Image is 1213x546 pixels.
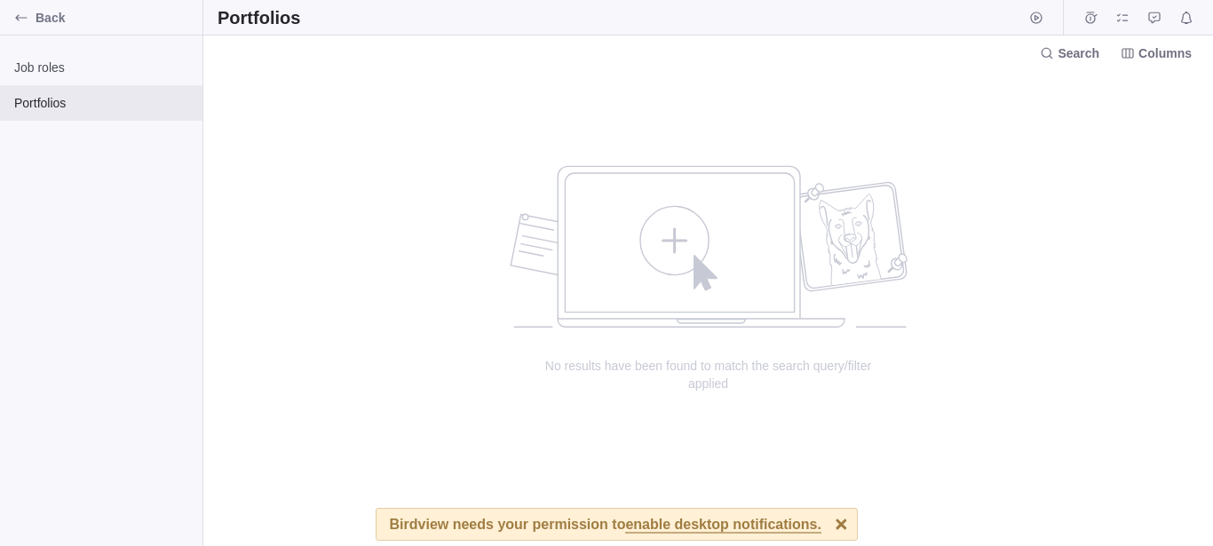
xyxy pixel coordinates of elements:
span: Columns [1138,44,1192,62]
a: Approval requests [1142,13,1167,28]
a: My assignments [1110,13,1135,28]
a: Notifications [1174,13,1199,28]
span: My assignments [1110,5,1135,30]
span: Time logs [1078,5,1103,30]
a: Time logs [1078,13,1103,28]
span: enable desktop notifications. [625,518,821,534]
div: no data to show [504,70,913,546]
span: Search [1033,41,1106,66]
h2: Portfolios [218,5,300,30]
span: Columns [1114,41,1199,66]
span: Approval requests [1142,5,1167,30]
span: No results have been found to match the search query/filter applied [531,357,886,392]
span: Notifications [1174,5,1199,30]
span: Back [36,9,195,27]
span: Job roles [14,59,188,76]
span: Start timer [1024,5,1049,30]
span: Portfolios [14,94,188,112]
div: Birdview needs your permission to [390,509,821,540]
span: Search [1058,44,1099,62]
